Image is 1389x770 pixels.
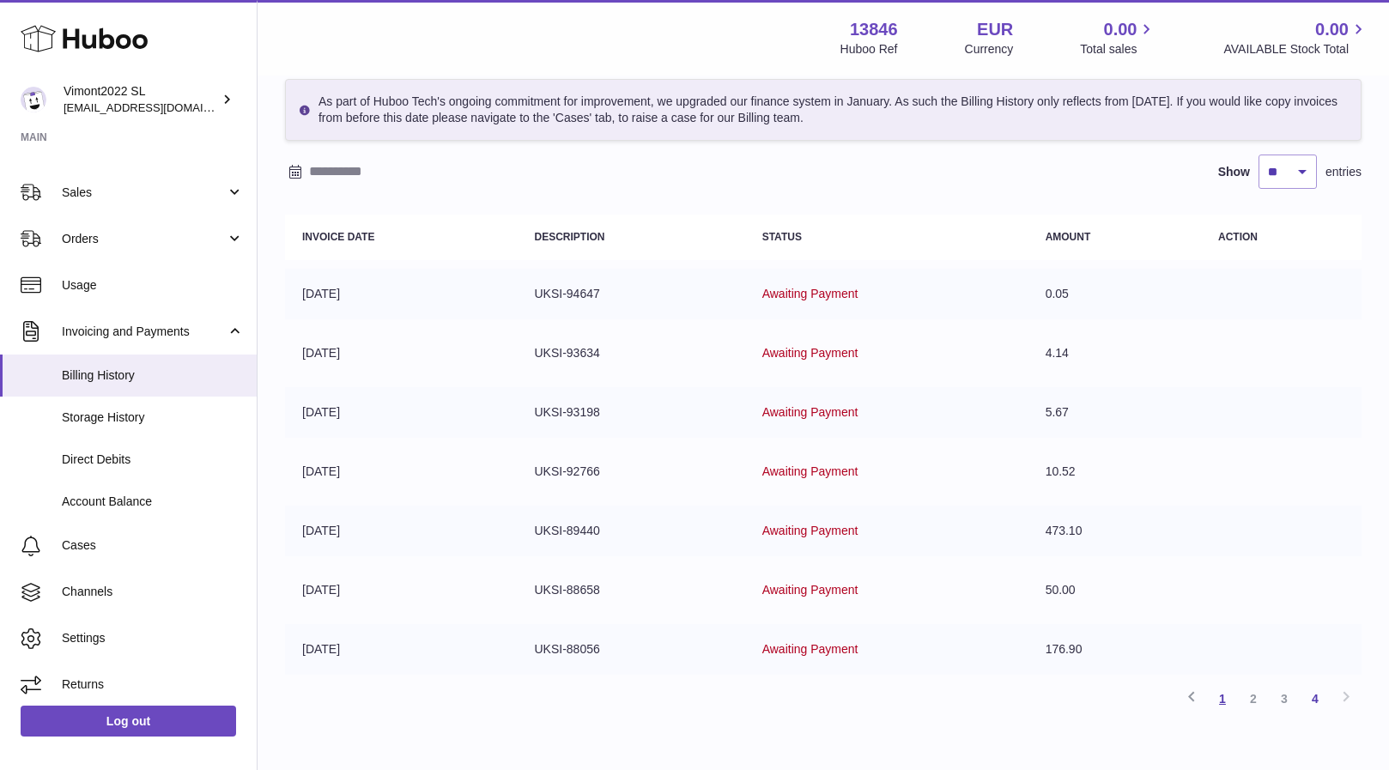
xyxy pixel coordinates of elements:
span: Channels [62,584,244,600]
span: Awaiting Payment [762,642,858,656]
td: UKSI-89440 [517,506,744,556]
a: 3 [1269,683,1300,714]
span: Awaiting Payment [762,405,858,419]
strong: EUR [977,18,1013,41]
span: Awaiting Payment [762,346,858,360]
td: [DATE] [285,565,517,615]
td: UKSI-88658 [517,565,744,615]
div: As part of Huboo Tech's ongoing commitment for improvement, we upgraded our finance system in Jan... [285,79,1362,141]
span: Sales [62,185,226,201]
td: 0.05 [1028,269,1201,319]
td: [DATE] [285,387,517,438]
span: Storage History [62,409,244,426]
span: Usage [62,277,244,294]
td: UKSI-93634 [517,328,744,379]
span: Settings [62,630,244,646]
label: Show [1218,164,1250,180]
span: Account Balance [62,494,244,510]
span: Orders [62,231,226,247]
strong: 13846 [850,18,898,41]
td: 50.00 [1028,565,1201,615]
span: Cases [62,537,244,554]
td: [DATE] [285,624,517,675]
span: Total sales [1080,41,1156,58]
td: [DATE] [285,446,517,497]
span: Returns [62,676,244,693]
div: Huboo Ref [840,41,898,58]
a: 1 [1207,683,1238,714]
div: Vimont2022 SL [64,83,218,116]
a: 0.00 AVAILABLE Stock Total [1223,18,1368,58]
td: [DATE] [285,269,517,319]
strong: Amount [1046,231,1091,243]
span: AVAILABLE Stock Total [1223,41,1368,58]
div: Currency [965,41,1014,58]
strong: Description [534,231,604,243]
strong: Invoice Date [302,231,374,243]
span: Direct Debits [62,452,244,468]
td: [DATE] [285,328,517,379]
span: 0.00 [1315,18,1349,41]
span: Invoicing and Payments [62,324,226,340]
td: UKSI-94647 [517,269,744,319]
span: Billing History [62,367,244,384]
td: 473.10 [1028,506,1201,556]
a: 0.00 Total sales [1080,18,1156,58]
strong: Action [1218,231,1258,243]
td: [DATE] [285,506,517,556]
td: 176.90 [1028,624,1201,675]
a: 4 [1300,683,1331,714]
span: entries [1325,164,1362,180]
span: [EMAIL_ADDRESS][DOMAIN_NAME] [64,100,252,114]
td: UKSI-88056 [517,624,744,675]
td: UKSI-93198 [517,387,744,438]
a: Log out [21,706,236,737]
td: 10.52 [1028,446,1201,497]
td: 4.14 [1028,328,1201,379]
strong: Status [762,231,802,243]
span: Awaiting Payment [762,583,858,597]
span: Awaiting Payment [762,464,858,478]
td: UKSI-92766 [517,446,744,497]
img: vpatel@mcortes.com [21,87,46,112]
span: Awaiting Payment [762,287,858,300]
td: 5.67 [1028,387,1201,438]
span: Awaiting Payment [762,524,858,537]
span: 0.00 [1104,18,1137,41]
a: 2 [1238,683,1269,714]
